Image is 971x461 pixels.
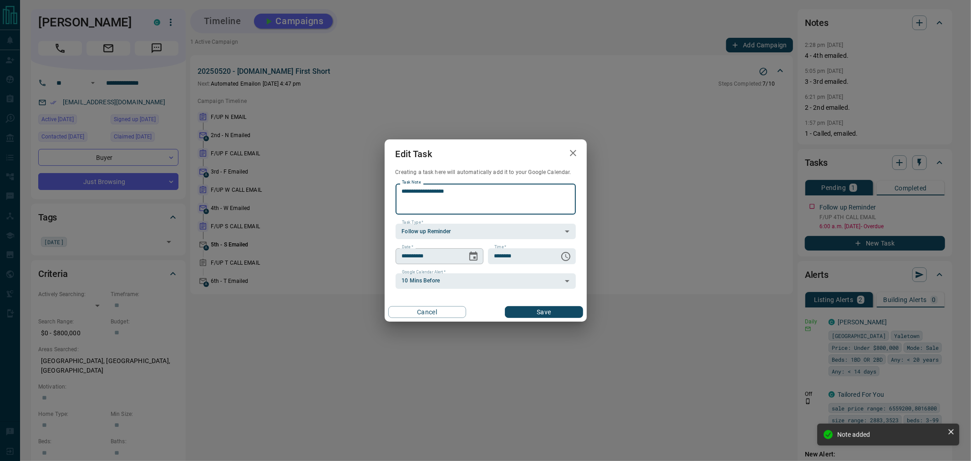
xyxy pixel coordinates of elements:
div: Follow up Reminder [396,224,576,239]
label: Task Note [402,179,421,185]
button: Cancel [388,306,466,318]
button: Choose date, selected date is Oct 12, 2025 [464,247,483,266]
label: Google Calendar Alert [402,269,446,275]
label: Date [402,244,413,250]
h2: Edit Task [385,139,443,169]
div: 10 Mins Before [396,273,576,289]
label: Time [494,244,506,250]
label: Task Type [402,220,423,225]
p: Creating a task here will automatically add it to your Google Calendar. [396,169,576,176]
button: Save [505,306,583,318]
button: Choose time, selected time is 6:00 AM [557,247,575,266]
